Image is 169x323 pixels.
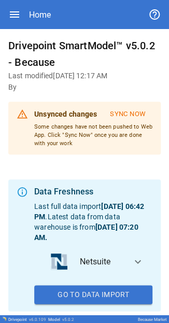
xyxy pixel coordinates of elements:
[103,106,152,123] button: Sync Now
[132,255,144,268] span: expand_more
[29,10,51,20] div: Home
[34,123,152,147] p: Some changes have not been pushed to Web App. Click "Sync Now" once you are done with your work
[34,202,144,221] b: [DATE] 06:42 PM
[34,110,97,118] b: Unsynced changes
[62,317,74,321] span: v 5.0.2
[34,243,152,280] button: data_logoNetsuite
[8,317,46,321] div: Drivepoint
[51,253,67,270] img: data_logo
[29,317,46,321] span: v 6.0.109
[80,255,123,268] span: Netsuite
[8,71,161,82] h6: Last modified [DATE] 12:17 AM
[8,37,161,71] h6: Drivepoint SmartModel™ v5.0.2 - Because
[2,316,6,320] img: Drivepoint
[48,317,74,321] div: Model
[8,82,161,93] h6: By
[34,186,152,198] div: Data Freshness
[34,223,138,242] b: [DATE] 07:20 AM .
[138,317,167,321] div: Because Market
[34,201,152,243] p: Last full data import . Latest data from data warehouse is from
[34,285,152,304] button: Go To Data Import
